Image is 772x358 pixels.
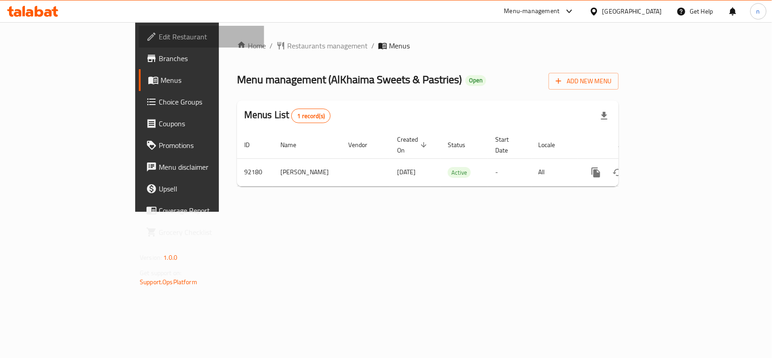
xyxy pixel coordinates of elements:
[139,134,264,156] a: Promotions
[273,158,341,186] td: [PERSON_NAME]
[539,139,567,150] span: Locale
[397,166,416,178] span: [DATE]
[292,112,330,120] span: 1 record(s)
[549,73,619,90] button: Add New Menu
[140,276,197,288] a: Support.OpsPlatform
[159,183,257,194] span: Upsell
[244,108,331,123] h2: Menus List
[159,227,257,238] span: Grocery Checklist
[140,252,162,263] span: Version:
[602,6,662,16] div: [GEOGRAPHIC_DATA]
[139,69,264,91] a: Menus
[348,139,379,150] span: Vendor
[139,113,264,134] a: Coupons
[159,53,257,64] span: Branches
[495,134,521,156] span: Start Date
[237,69,462,90] span: Menu management ( AlKhaima Sweets & Pastries )
[578,131,679,159] th: Actions
[159,31,257,42] span: Edit Restaurant
[163,252,177,263] span: 1.0.0
[159,205,257,216] span: Coverage Report
[465,76,486,84] span: Open
[556,76,611,87] span: Add New Menu
[159,96,257,107] span: Choice Groups
[757,6,760,16] span: n
[159,118,257,129] span: Coupons
[448,167,471,178] span: Active
[161,75,257,86] span: Menus
[607,162,629,183] button: Change Status
[140,267,181,279] span: Get support on:
[139,48,264,69] a: Branches
[237,131,679,186] table: enhanced table
[448,139,477,150] span: Status
[276,40,368,51] a: Restaurants management
[139,221,264,243] a: Grocery Checklist
[139,26,264,48] a: Edit Restaurant
[531,158,578,186] td: All
[504,6,560,17] div: Menu-management
[159,162,257,172] span: Menu disclaimer
[159,140,257,151] span: Promotions
[397,134,430,156] span: Created On
[139,200,264,221] a: Coverage Report
[287,40,368,51] span: Restaurants management
[280,139,308,150] span: Name
[139,91,264,113] a: Choice Groups
[237,40,619,51] nav: breadcrumb
[585,162,607,183] button: more
[244,139,261,150] span: ID
[371,40,374,51] li: /
[139,178,264,200] a: Upsell
[465,75,486,86] div: Open
[291,109,331,123] div: Total records count
[139,156,264,178] a: Menu disclaimer
[488,158,531,186] td: -
[270,40,273,51] li: /
[389,40,410,51] span: Menus
[593,105,615,127] div: Export file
